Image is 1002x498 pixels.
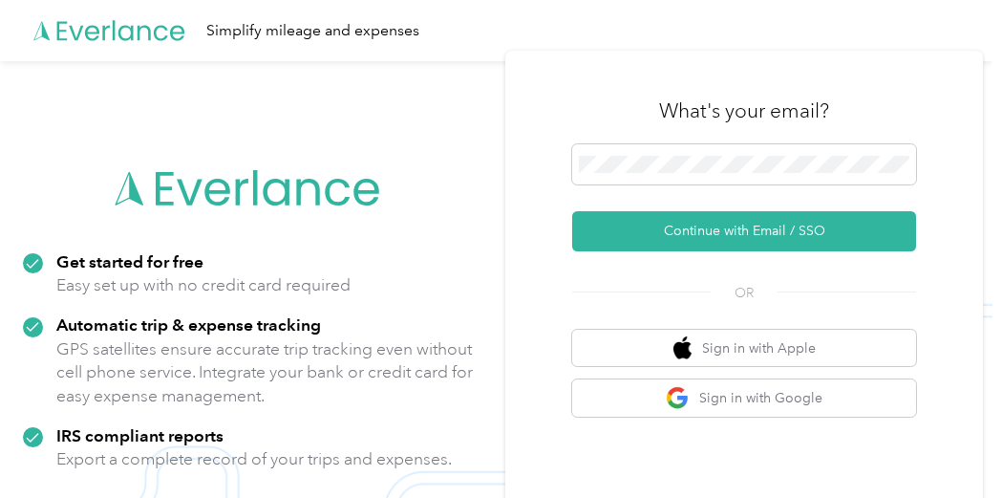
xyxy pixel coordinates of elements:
[56,273,351,297] p: Easy set up with no credit card required
[673,336,693,360] img: apple logo
[666,386,690,410] img: google logo
[56,251,203,271] strong: Get started for free
[56,447,452,471] p: Export a complete record of your trips and expenses.
[56,314,321,335] strong: Automatic trip & expense tracking
[572,211,916,251] button: Continue with Email / SSO
[56,337,474,408] p: GPS satellites ensure accurate trip tracking even without cell phone service. Integrate your bank...
[659,97,829,124] h3: What's your email?
[206,19,419,43] div: Simplify mileage and expenses
[56,425,224,445] strong: IRS compliant reports
[895,391,1002,498] iframe: Everlance-gr Chat Button Frame
[572,330,916,367] button: apple logoSign in with Apple
[711,283,778,303] span: OR
[572,379,916,417] button: google logoSign in with Google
